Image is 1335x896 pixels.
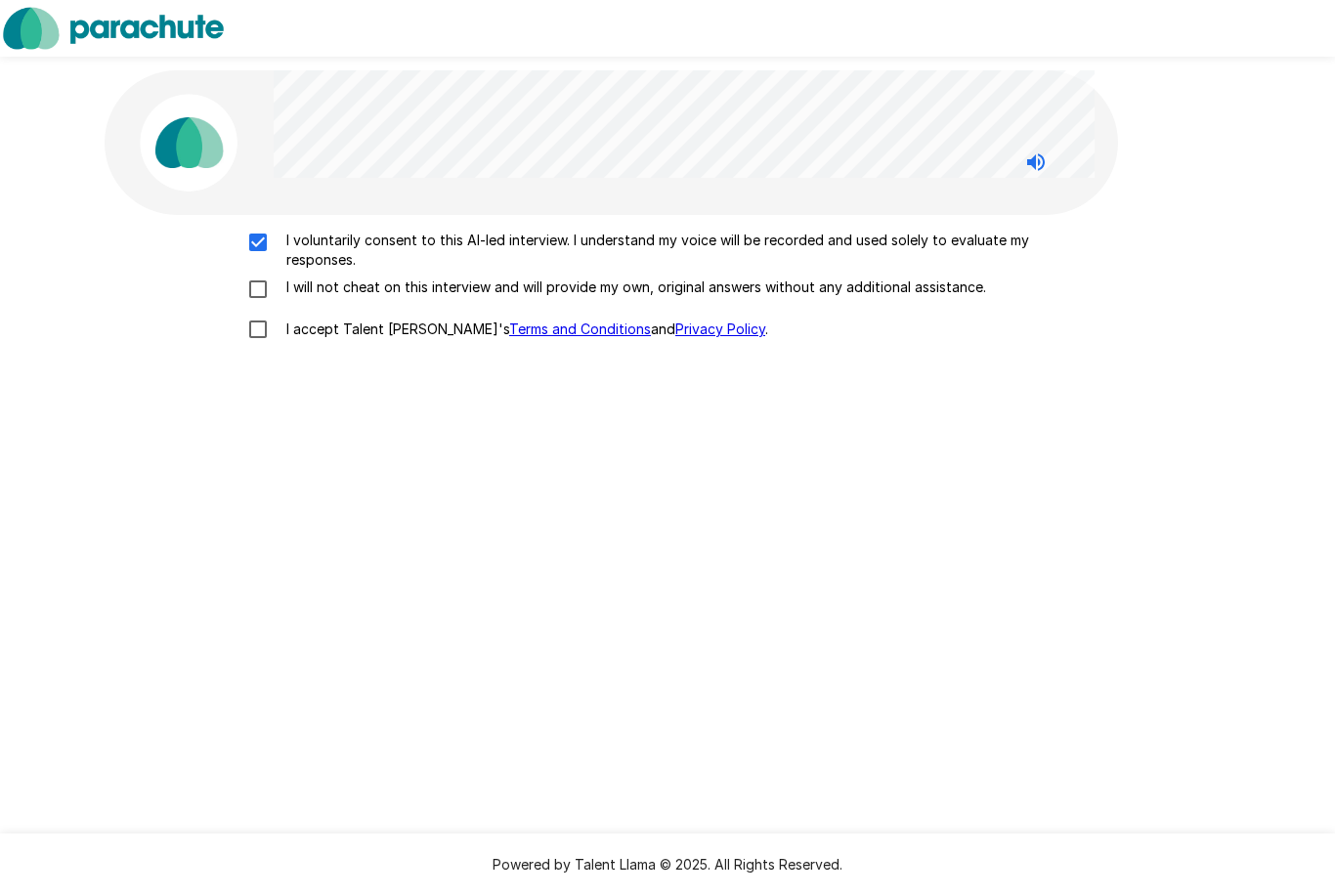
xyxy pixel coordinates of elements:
[675,320,765,337] a: Privacy Policy
[279,231,1098,270] p: I voluntarily consent to this AI-led interview. I understand my voice will be recorded and used s...
[279,320,768,339] p: I accept Talent [PERSON_NAME]'s and .
[1016,143,1055,182] button: Stop reading questions aloud
[140,94,237,192] img: parachute_avatar.png
[509,320,651,337] a: Terms and Conditions
[23,855,1312,875] p: Powered by Talent Llama © 2025. All Rights Reserved.
[279,277,986,297] p: I will not cheat on this interview and will provide my own, original answers without any addition...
